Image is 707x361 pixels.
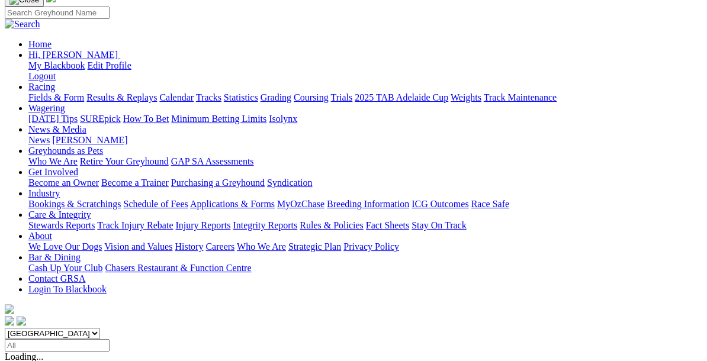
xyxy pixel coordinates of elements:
a: Applications & Forms [190,199,275,209]
a: Retire Your Greyhound [80,156,169,166]
div: Greyhounds as Pets [28,156,702,167]
a: Vision and Values [104,241,172,252]
a: Become an Owner [28,178,99,188]
a: Greyhounds as Pets [28,146,103,156]
a: MyOzChase [277,199,324,209]
a: News [28,135,50,145]
a: Racing [28,82,55,92]
div: News & Media [28,135,702,146]
a: Trials [330,92,352,102]
a: Bar & Dining [28,252,81,262]
a: Track Maintenance [484,92,557,102]
div: Wagering [28,114,702,124]
a: [DATE] Tips [28,114,78,124]
a: Injury Reports [175,220,230,230]
a: Home [28,39,52,49]
a: Who We Are [237,241,286,252]
a: Integrity Reports [233,220,297,230]
span: Hi, [PERSON_NAME] [28,50,118,60]
a: Strategic Plan [288,241,341,252]
a: ICG Outcomes [412,199,468,209]
a: Rules & Policies [300,220,364,230]
img: twitter.svg [17,316,26,325]
a: Results & Replays [86,92,157,102]
a: Become a Trainer [101,178,169,188]
a: History [175,241,203,252]
a: Industry [28,188,60,198]
a: Purchasing a Greyhound [171,178,265,188]
div: Bar & Dining [28,263,702,273]
a: Wagering [28,103,65,113]
a: Hi, [PERSON_NAME] [28,50,120,60]
a: Care & Integrity [28,209,91,220]
a: Bookings & Scratchings [28,199,121,209]
a: Privacy Policy [343,241,399,252]
a: Schedule of Fees [123,199,188,209]
a: Tracks [196,92,221,102]
a: Stewards Reports [28,220,95,230]
a: Chasers Restaurant & Function Centre [105,263,251,273]
div: Hi, [PERSON_NAME] [28,60,702,82]
a: Contact GRSA [28,273,85,283]
a: 2025 TAB Adelaide Cup [355,92,448,102]
a: GAP SA Assessments [171,156,254,166]
a: News & Media [28,124,86,134]
a: About [28,231,52,241]
a: Race Safe [471,199,509,209]
img: Search [5,19,40,30]
img: facebook.svg [5,316,14,325]
a: SUREpick [80,114,120,124]
a: Isolynx [269,114,297,124]
div: About [28,241,702,252]
a: We Love Our Dogs [28,241,102,252]
a: Cash Up Your Club [28,263,102,273]
a: Breeding Information [327,199,409,209]
a: Who We Are [28,156,78,166]
input: Select date [5,339,110,352]
div: Industry [28,199,702,209]
a: How To Bet [123,114,169,124]
input: Search [5,7,110,19]
div: Care & Integrity [28,220,702,231]
a: Careers [205,241,234,252]
div: Racing [28,92,702,103]
div: Get Involved [28,178,702,188]
a: Weights [451,92,481,102]
a: Stay On Track [412,220,466,230]
a: Fields & Form [28,92,84,102]
a: Statistics [224,92,258,102]
a: My Blackbook [28,60,85,70]
a: Track Injury Rebate [97,220,173,230]
a: Login To Blackbook [28,284,107,294]
a: Calendar [159,92,194,102]
a: [PERSON_NAME] [52,135,127,145]
a: Coursing [294,92,329,102]
a: Get Involved [28,167,78,177]
a: Syndication [267,178,312,188]
a: Grading [261,92,291,102]
img: logo-grsa-white.png [5,304,14,314]
a: Edit Profile [88,60,131,70]
a: Fact Sheets [366,220,409,230]
a: Minimum Betting Limits [171,114,266,124]
a: Logout [28,71,56,81]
